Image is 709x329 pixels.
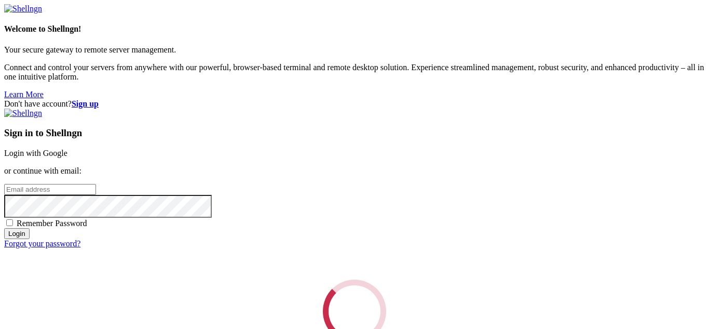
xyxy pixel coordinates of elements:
a: Learn More [4,90,44,99]
input: Remember Password [6,219,13,226]
a: Login with Google [4,149,67,157]
p: or continue with email: [4,166,705,176]
p: Your secure gateway to remote server management. [4,45,705,55]
p: Connect and control your servers from anywhere with our powerful, browser-based terminal and remo... [4,63,705,82]
h4: Welcome to Shellngn! [4,24,705,34]
h3: Sign in to Shellngn [4,127,705,139]
input: Login [4,228,30,239]
img: Shellngn [4,109,42,118]
div: Don't have account? [4,99,705,109]
a: Forgot your password? [4,239,80,248]
img: Shellngn [4,4,42,14]
input: Email address [4,184,96,195]
span: Remember Password [17,219,87,228]
a: Sign up [72,99,99,108]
